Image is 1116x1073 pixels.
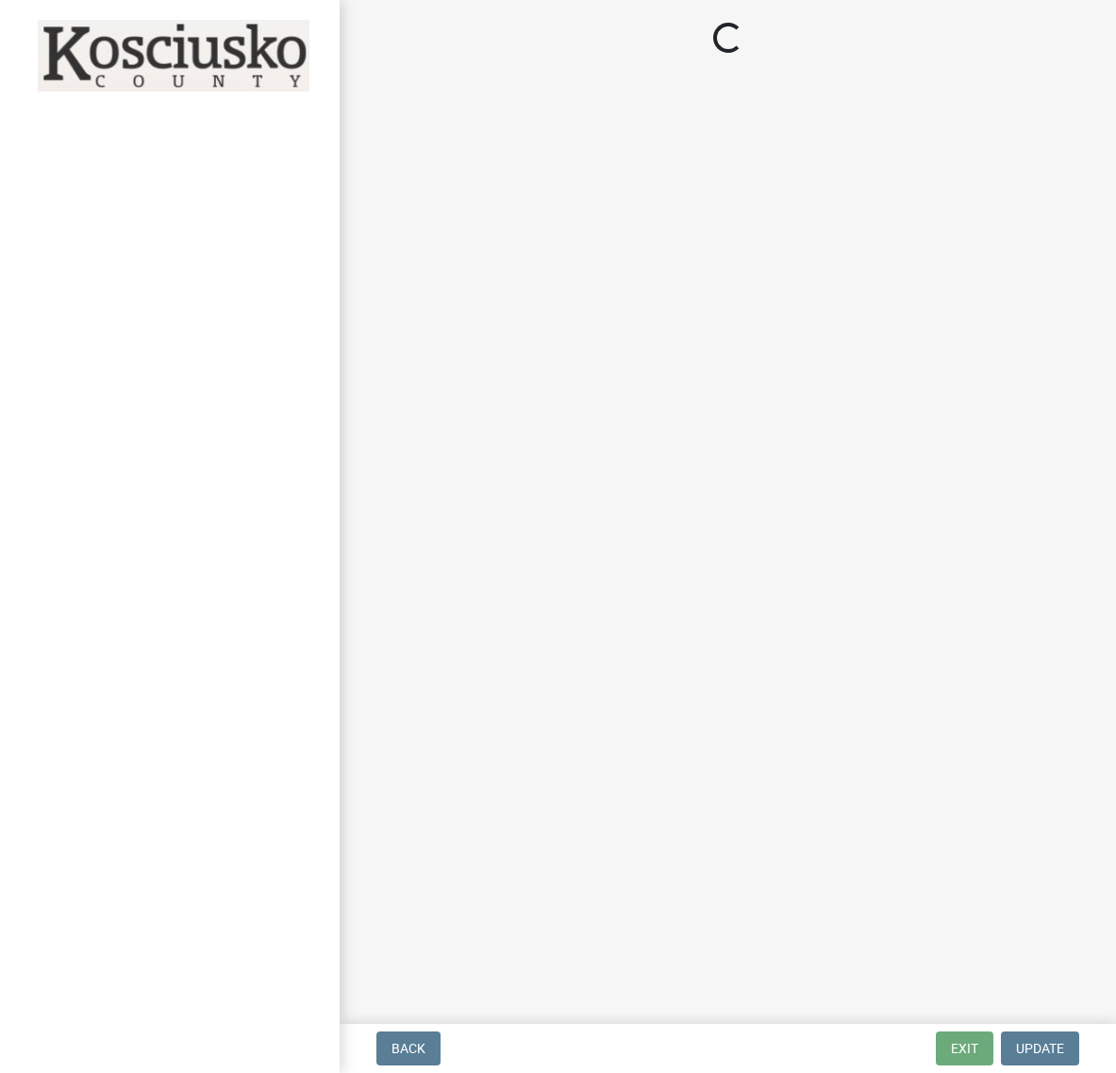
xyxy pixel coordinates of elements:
[376,1031,441,1065] button: Back
[1001,1031,1079,1065] button: Update
[391,1041,425,1056] span: Back
[38,20,309,92] img: Kosciusko County, Indiana
[1016,1041,1064,1056] span: Update
[936,1031,993,1065] button: Exit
